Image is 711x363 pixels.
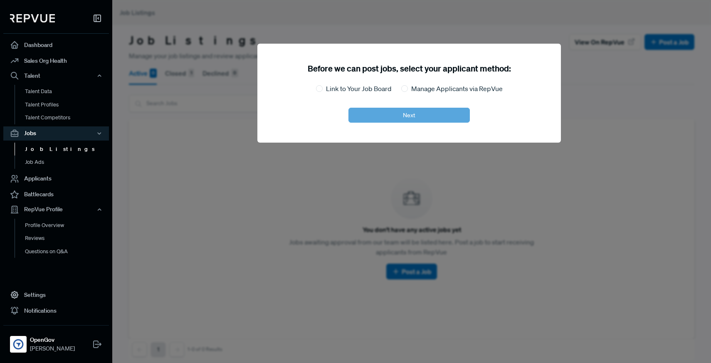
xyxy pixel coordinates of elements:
[15,98,120,111] a: Talent Profiles
[3,287,109,303] a: Settings
[15,219,120,232] a: Profile Overview
[3,325,109,356] a: OpenGovOpenGov[PERSON_NAME]
[326,84,391,94] label: Link to Your Job Board
[3,53,109,69] a: Sales Org Health
[30,336,75,344] strong: OpenGov
[15,85,120,98] a: Talent Data
[3,202,109,217] button: RepVue Profile
[3,187,109,202] a: Battlecards
[3,126,109,141] button: Jobs
[411,84,503,94] label: Manage Applicants via RepVue
[3,171,109,187] a: Applicants
[30,344,75,353] span: [PERSON_NAME]
[15,111,120,124] a: Talent Competitors
[3,303,109,319] a: Notifications
[308,64,511,74] h5: Before we can post jobs, select your applicant method:
[3,37,109,53] a: Dashboard
[15,156,120,169] a: Job Ads
[3,69,109,83] button: Talent
[15,232,120,245] a: Reviews
[15,143,120,156] a: Job Listings
[10,14,55,22] img: RepVue
[15,245,120,258] a: Questions on Q&A
[12,338,25,351] img: OpenGov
